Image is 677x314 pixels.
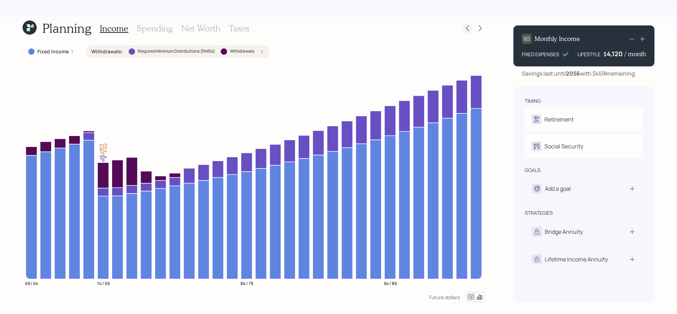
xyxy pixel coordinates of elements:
h3: Income [100,23,128,34]
label: Required Minimum Distributions (RMDs) [138,48,215,54]
h1: Planning [42,20,91,36]
b: 2056 [566,70,580,77]
label: Withdrawals [230,48,254,54]
div: Add a goal [545,184,571,193]
label: Withdrawals : [91,48,123,55]
div: 4,120 [607,49,624,58]
div: goals [525,167,541,174]
div: FIXED EXPENSES [522,51,559,58]
div: Savings last until with $459k remaining [522,69,635,78]
div: Bridge Annuity [545,227,583,236]
h3: Net Worth [181,23,220,34]
div: Social Security [544,142,583,150]
div: Lifetime Income Annuity [545,255,608,263]
h4: $ [603,50,607,58]
div: Retirement [544,115,574,124]
div: Future dollars [429,294,460,301]
div: LIFESTYLE [578,51,600,58]
h3: Spending [137,23,173,34]
tspan: 94 / 89 [384,280,397,286]
tspan: 74 / 69 [97,280,110,286]
label: Fixed Income [37,48,69,55]
h3: Taxes [229,23,249,34]
h4: / month [624,50,646,58]
tspan: 84 / 79 [240,280,253,286]
div: timing [525,97,541,105]
h4: Monthly Income [535,35,580,43]
tspan: 69 / 64 [25,280,38,286]
div: strategies [525,209,553,217]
